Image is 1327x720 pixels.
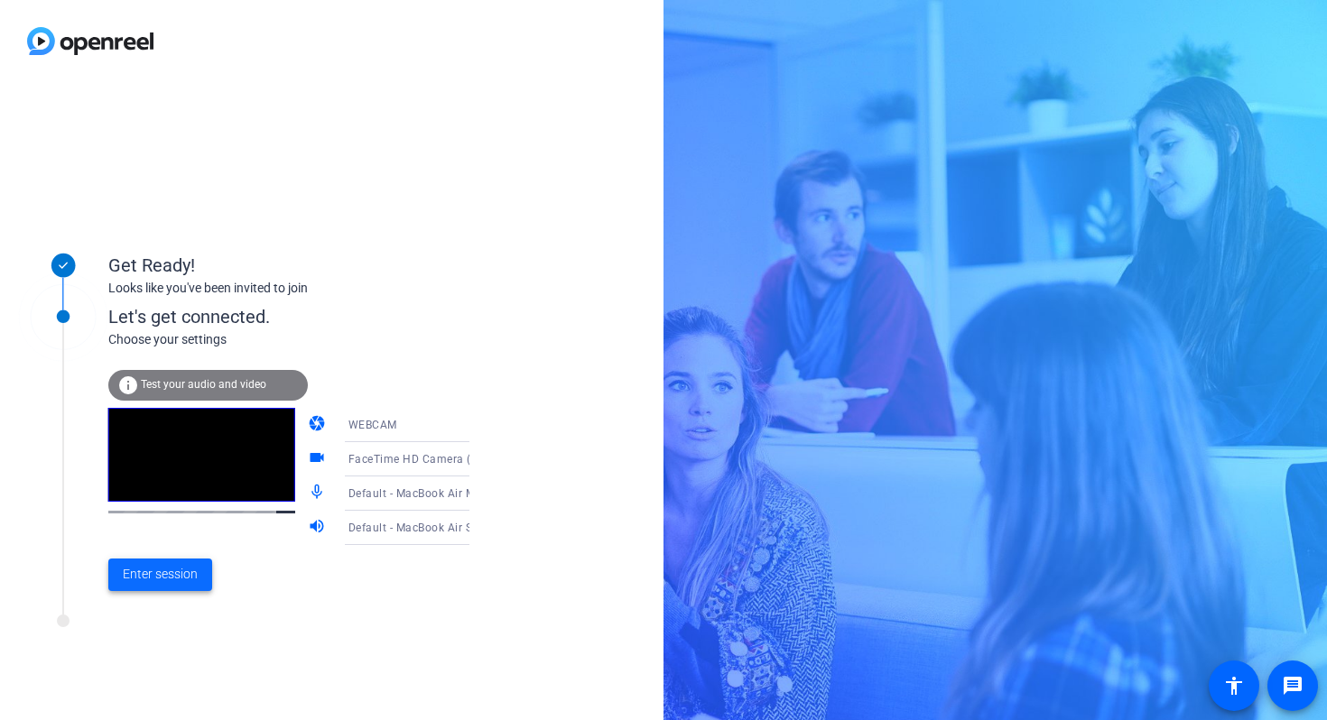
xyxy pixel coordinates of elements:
span: WEBCAM [348,419,397,431]
mat-icon: info [117,374,139,396]
div: Let's get connected. [108,303,506,330]
span: Enter session [123,565,198,584]
mat-icon: volume_up [308,517,329,539]
mat-icon: camera [308,414,329,436]
span: Default - MacBook Air Microphone (Built-in) [348,485,577,500]
div: Choose your settings [108,330,506,349]
mat-icon: accessibility [1223,675,1245,697]
span: Default - MacBook Air Speakers (Built-in) [348,520,562,534]
mat-icon: message [1282,675,1304,697]
span: Test your audio and video [141,378,266,391]
button: Enter session [108,558,212,591]
mat-icon: videocam [308,448,329,470]
span: FaceTime HD Camera (C4E1:9BFB) [348,451,534,466]
div: Get Ready! [108,252,469,279]
div: Looks like you've been invited to join [108,279,469,298]
mat-icon: mic_none [308,483,329,504]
